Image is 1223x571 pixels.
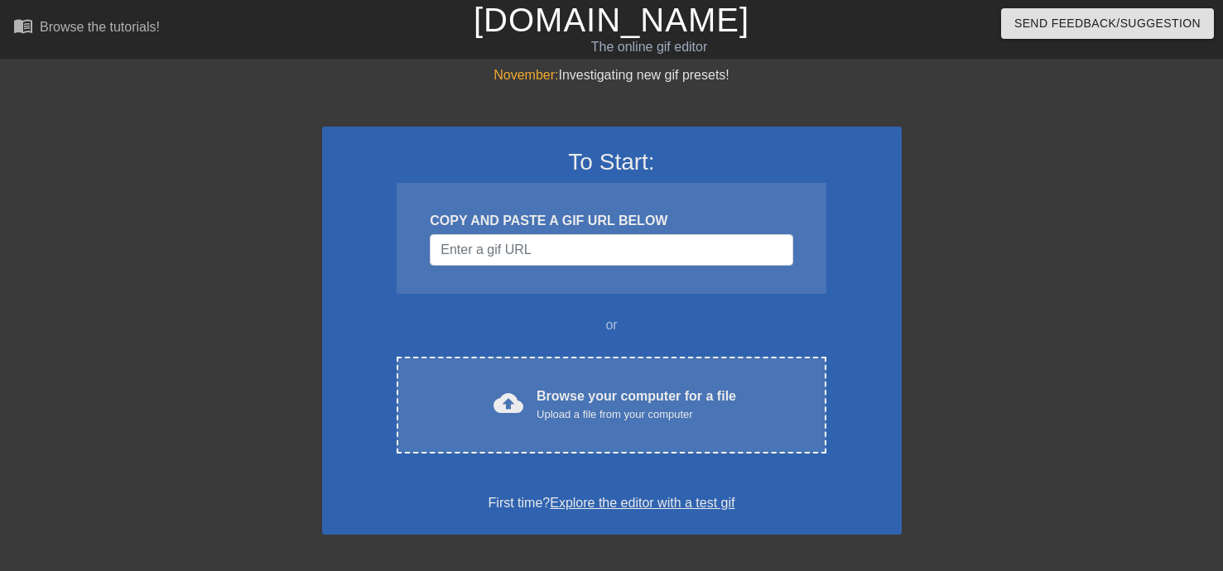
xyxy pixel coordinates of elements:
[416,37,882,57] div: The online gif editor
[1001,8,1214,39] button: Send Feedback/Suggestion
[494,388,523,418] span: cloud_upload
[537,406,736,423] div: Upload a file from your computer
[344,493,880,513] div: First time?
[40,20,160,34] div: Browse the tutorials!
[494,68,558,82] span: November:
[474,2,749,38] a: [DOMAIN_NAME]
[430,211,792,231] div: COPY AND PASTE A GIF URL BELOW
[365,315,859,335] div: or
[537,386,736,423] div: Browse your computer for a file
[1014,13,1201,34] span: Send Feedback/Suggestion
[550,496,734,510] a: Explore the editor with a test gif
[13,16,160,41] a: Browse the tutorials!
[430,234,792,266] input: Username
[322,65,902,85] div: Investigating new gif presets!
[13,16,33,36] span: menu_book
[344,148,880,176] h3: To Start:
